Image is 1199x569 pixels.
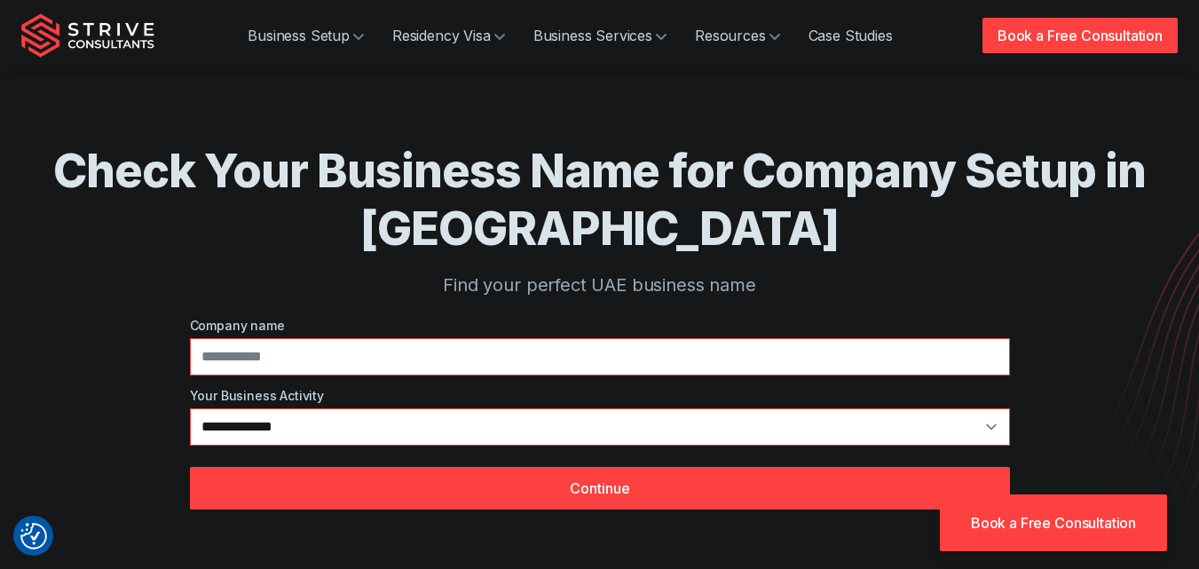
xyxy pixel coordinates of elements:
h1: Check Your Business Name for Company Setup in [GEOGRAPHIC_DATA] [53,142,1147,257]
a: Business Setup [233,18,378,53]
a: Residency Visa [378,18,519,53]
a: Book a Free Consultation [940,494,1167,551]
a: Book a Free Consultation [982,18,1178,53]
a: Resources [681,18,794,53]
button: Consent Preferences [20,523,47,549]
label: Company name [190,316,1010,335]
img: Revisit consent button [20,523,47,549]
a: Case Studies [794,18,907,53]
img: Strive Consultants [21,13,154,58]
p: Find your perfect UAE business name [53,272,1147,298]
label: Your Business Activity [190,386,1010,405]
button: Continue [190,467,1010,510]
a: Business Services [519,18,681,53]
